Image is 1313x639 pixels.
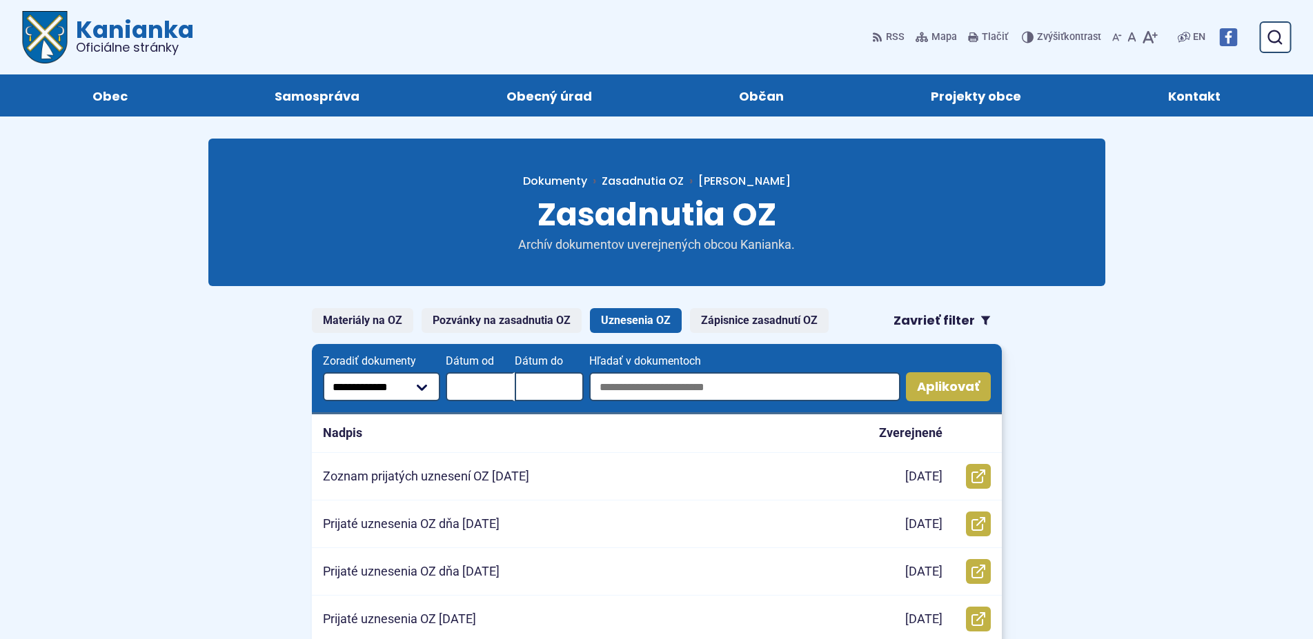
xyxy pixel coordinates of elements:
[323,425,362,441] p: Nadpis
[982,32,1008,43] span: Tlačiť
[422,308,582,333] a: Pozvánky na zasadnutia OZ
[1168,74,1221,116] span: Kontakt
[515,355,584,367] span: Dátum do
[965,23,1011,52] button: Tlačiť
[323,564,500,580] p: Prijaté uznesenia OZ dňa [DATE]
[323,516,500,532] p: Prijaté uznesenia OZ dňa [DATE]
[1037,32,1101,43] span: kontrast
[602,173,684,189] a: Zasadnutia OZ
[1022,23,1104,52] button: Zvýšiťkontrast
[1219,28,1237,46] img: Prejsť na Facebook stránku
[931,29,957,45] span: Mapa
[879,425,942,441] p: Zverejnené
[323,469,529,485] p: Zoznam prijatých uznesení OZ [DATE]
[906,372,991,401] button: Aplikovať
[68,18,194,54] span: Kanianka
[739,74,784,116] span: Občan
[894,313,975,329] span: Zavrieť filter
[491,237,822,253] p: Archív dokumentov uverejnených obcou Kanianka.
[913,23,960,52] a: Mapa
[506,74,592,116] span: Obecný úrad
[515,372,584,401] input: Dátum do
[76,41,194,54] span: Oficiálne stránky
[537,192,776,236] span: Zasadnutia OZ
[446,355,515,367] span: Dátum od
[886,29,905,45] span: RSS
[871,74,1080,116] a: Projekty obce
[1193,29,1205,45] span: EN
[323,611,476,627] p: Prijaté uznesenia OZ [DATE]
[589,355,900,367] span: Hľadať v dokumentoch
[684,173,791,189] a: [PERSON_NAME]
[312,308,413,333] a: Materiály na OZ
[905,564,942,580] p: [DATE]
[1037,31,1064,43] span: Zvýšiť
[698,173,791,189] span: [PERSON_NAME]
[1139,23,1161,52] button: Zväčšiť veľkosť písma
[446,372,515,401] input: Dátum od
[1190,29,1208,45] a: EN
[690,308,829,333] a: Zápisnice zasadnutí OZ
[680,74,844,116] a: Občan
[33,74,188,116] a: Obec
[905,611,942,627] p: [DATE]
[882,308,1002,333] button: Zavrieť filter
[931,74,1021,116] span: Projekty obce
[1108,74,1280,116] a: Kontakt
[1125,23,1139,52] button: Nastaviť pôvodnú veľkosť písma
[22,11,194,63] a: Logo Kanianka, prejsť na domovskú stránku.
[215,74,419,116] a: Samospráva
[589,372,900,401] input: Hľadať v dokumentoch
[323,372,441,401] select: Zoradiť dokumenty
[905,516,942,532] p: [DATE]
[872,23,907,52] a: RSS
[275,74,359,116] span: Samospráva
[1109,23,1125,52] button: Zmenšiť veľkosť písma
[447,74,652,116] a: Obecný úrad
[523,173,587,189] span: Dokumenty
[323,355,441,367] span: Zoradiť dokumenty
[22,11,68,63] img: Prejsť na domovskú stránku
[590,308,682,333] a: Uznesenia OZ
[905,469,942,485] p: [DATE]
[92,74,128,116] span: Obec
[523,173,602,189] a: Dokumenty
